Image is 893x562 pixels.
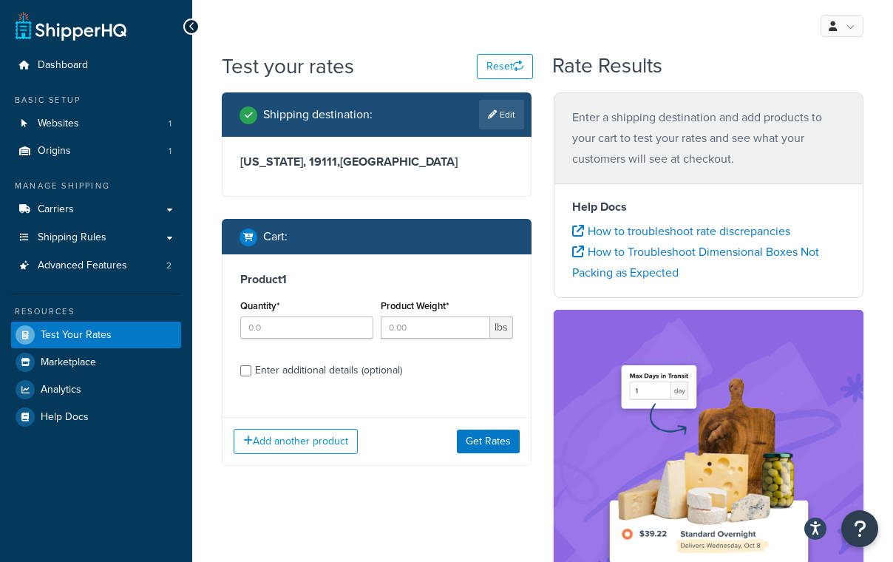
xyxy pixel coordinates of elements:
label: Quantity* [240,300,279,311]
a: How to Troubleshoot Dimensional Boxes Not Packing as Expected [572,243,819,281]
a: Carriers [11,196,181,223]
div: Enter additional details (optional) [255,360,402,381]
a: Origins1 [11,138,181,165]
a: Shipping Rules [11,224,181,251]
div: Manage Shipping [11,180,181,192]
span: Advanced Features [38,260,127,272]
a: Advanced Features2 [11,252,181,280]
a: Help Docs [11,404,181,430]
a: Websites1 [11,110,181,138]
h2: Rate Results [552,55,662,78]
input: 0.0 [240,316,373,339]
p: Enter a shipping destination and add products to your cart to test your rates and see what your c... [572,107,845,169]
h4: Help Docs [572,198,845,216]
a: Test Your Rates [11,322,181,348]
span: 2 [166,260,172,272]
span: Websites [38,118,79,130]
span: Analytics [41,384,81,396]
button: Reset [477,54,533,79]
input: 0.00 [381,316,491,339]
span: Carriers [38,203,74,216]
h3: Product 1 [240,272,513,287]
li: Origins [11,138,181,165]
span: Marketplace [41,356,96,369]
a: Dashboard [11,52,181,79]
span: Help Docs [41,411,89,424]
h2: Shipping destination : [263,108,373,121]
span: Shipping Rules [38,231,106,244]
span: Origins [38,145,71,158]
span: 1 [169,118,172,130]
div: Resources [11,305,181,318]
li: Advanced Features [11,252,181,280]
button: Add another product [234,429,358,454]
div: Basic Setup [11,94,181,106]
li: Websites [11,110,181,138]
input: Enter additional details (optional) [240,365,251,376]
a: Analytics [11,376,181,403]
span: Dashboard [38,59,88,72]
span: Test Your Rates [41,329,112,342]
a: How to troubleshoot rate discrepancies [572,223,790,240]
h3: [US_STATE], 19111 , [GEOGRAPHIC_DATA] [240,155,513,169]
a: Edit [479,100,524,129]
label: Product Weight* [381,300,449,311]
h2: Cart : [263,230,288,243]
span: 1 [169,145,172,158]
a: Marketplace [11,349,181,376]
h1: Test your rates [222,52,354,81]
span: lbs [490,316,513,339]
button: Open Resource Center [841,510,878,547]
button: Get Rates [457,430,520,453]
